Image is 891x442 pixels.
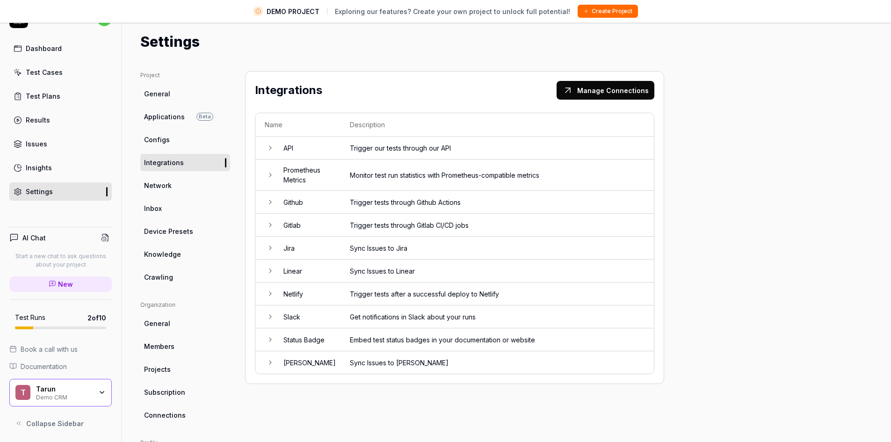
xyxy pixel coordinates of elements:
span: Connections [144,410,186,420]
span: Book a call with us [21,344,78,354]
span: Applications [144,112,185,122]
a: Members [140,338,230,355]
h4: AI Chat [22,233,46,243]
span: DEMO PROJECT [267,7,319,16]
h1: Settings [140,31,200,52]
a: Settings [9,182,112,201]
div: Insights [26,163,52,173]
span: Subscription [144,387,185,397]
a: Integrations [140,154,230,171]
td: [PERSON_NAME] [274,351,340,374]
span: General [144,319,170,328]
a: Inbox [140,200,230,217]
a: Configs [140,131,230,148]
td: Trigger tests after a successful deploy to Netlify [340,283,654,305]
a: General [140,85,230,102]
span: Configs [144,135,170,145]
td: Monitor test run statistics with Prometheus-compatible metrics [340,159,654,191]
div: Test Plans [26,91,60,101]
td: Trigger tests through Github Actions [340,191,654,214]
div: Tarun [36,385,92,393]
td: Github [274,191,340,214]
a: Connections [140,406,230,424]
td: Embed test status badges in your documentation or website [340,328,654,351]
a: Test Cases [9,63,112,81]
div: Dashboard [26,43,62,53]
a: Crawling [140,268,230,286]
span: Inbox [144,203,162,213]
td: Sync Issues to Linear [340,260,654,283]
td: Slack [274,305,340,328]
span: Documentation [21,362,67,371]
a: Documentation [9,362,112,371]
td: API [274,137,340,159]
span: Exploring our features? Create your own project to unlock full potential! [335,7,570,16]
div: Organization [140,301,230,309]
td: Status Badge [274,328,340,351]
th: Name [255,113,340,137]
div: Results [26,115,50,125]
td: Get notifications in Slack about your runs [340,305,654,328]
div: Project [140,71,230,80]
a: Insights [9,159,112,177]
span: New [58,279,73,289]
a: Network [140,177,230,194]
span: 2 of 10 [87,313,106,323]
span: Collapse Sidebar [26,419,84,428]
span: Members [144,341,174,351]
div: Issues [26,139,47,149]
a: Issues [9,135,112,153]
td: Linear [274,260,340,283]
td: Trigger tests through Gitlab CI/CD jobs [340,214,654,237]
button: Create Project [578,5,638,18]
a: Subscription [140,384,230,401]
span: Integrations [144,158,184,167]
span: T [15,385,30,400]
span: Projects [144,364,171,374]
div: Test Cases [26,67,63,77]
td: Prometheus Metrics [274,159,340,191]
p: Start a new chat to ask questions about your project [9,252,112,269]
button: TTarunDemo CRM [9,379,112,407]
a: Knowledge [140,246,230,263]
div: Settings [26,187,53,196]
a: Test Plans [9,87,112,105]
button: Collapse Sidebar [9,414,112,433]
th: Description [340,113,654,137]
span: Device Presets [144,226,193,236]
span: Knowledge [144,249,181,259]
td: Sync Issues to [PERSON_NAME] [340,351,654,374]
button: Manage Connections [557,81,654,100]
span: Crawling [144,272,173,282]
a: Device Presets [140,223,230,240]
td: Gitlab [274,214,340,237]
td: Sync Issues to Jira [340,237,654,260]
td: Netlify [274,283,340,305]
a: General [140,315,230,332]
a: Book a call with us [9,344,112,354]
span: Beta [196,113,213,121]
a: Dashboard [9,39,112,58]
td: Trigger our tests through our API [340,137,654,159]
a: Projects [140,361,230,378]
div: Demo CRM [36,393,92,400]
td: Jira [274,237,340,260]
a: ApplicationsBeta [140,108,230,125]
h2: Integrations [255,82,322,99]
a: New [9,276,112,292]
span: General [144,89,170,99]
a: Results [9,111,112,129]
span: Network [144,181,172,190]
h5: Test Runs [15,313,45,322]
